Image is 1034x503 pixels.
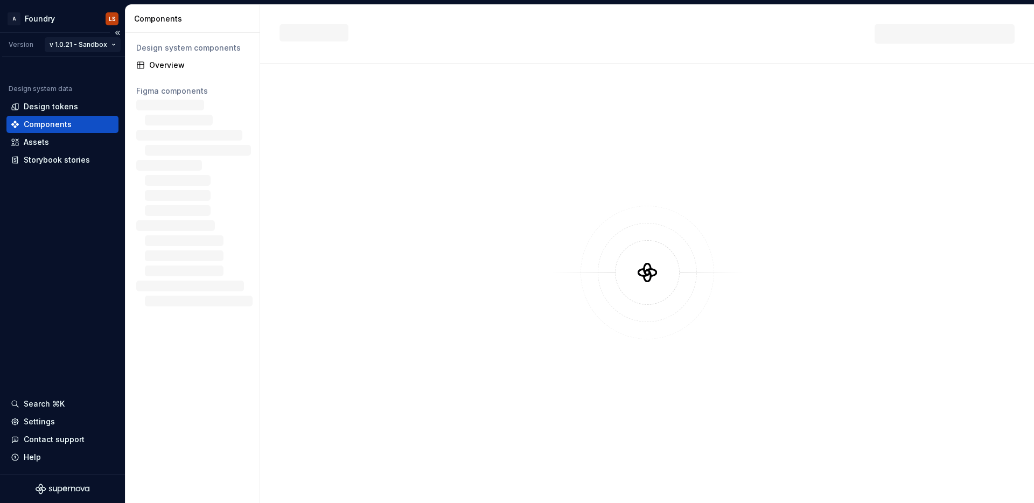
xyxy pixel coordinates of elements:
button: Contact support [6,431,118,448]
a: Design tokens [6,98,118,115]
div: Assets [24,137,49,148]
a: Components [6,116,118,133]
button: AFoundryLS [2,7,123,30]
div: Search ⌘K [24,399,65,409]
button: Search ⌘K [6,395,118,413]
div: Design tokens [24,101,78,112]
div: Overview [149,60,249,71]
a: Storybook stories [6,151,118,169]
div: Design system components [136,43,249,53]
div: Storybook stories [24,155,90,165]
span: v 1.0.21 - Sandbox [50,40,107,49]
a: Assets [6,134,118,151]
div: Foundry [25,13,55,24]
div: Figma components [136,86,249,96]
a: Overview [132,57,253,74]
button: v 1.0.21 - Sandbox [45,37,121,52]
div: Components [134,13,255,24]
div: A [8,12,20,25]
button: Help [6,449,118,466]
div: Version [9,40,33,49]
div: Settings [24,416,55,427]
div: Components [24,119,72,130]
div: Contact support [24,434,85,445]
button: Collapse sidebar [110,25,125,40]
div: Design system data [9,85,72,93]
svg: Supernova Logo [36,484,89,494]
div: LS [109,15,116,23]
a: Settings [6,413,118,430]
div: Help [24,452,41,463]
